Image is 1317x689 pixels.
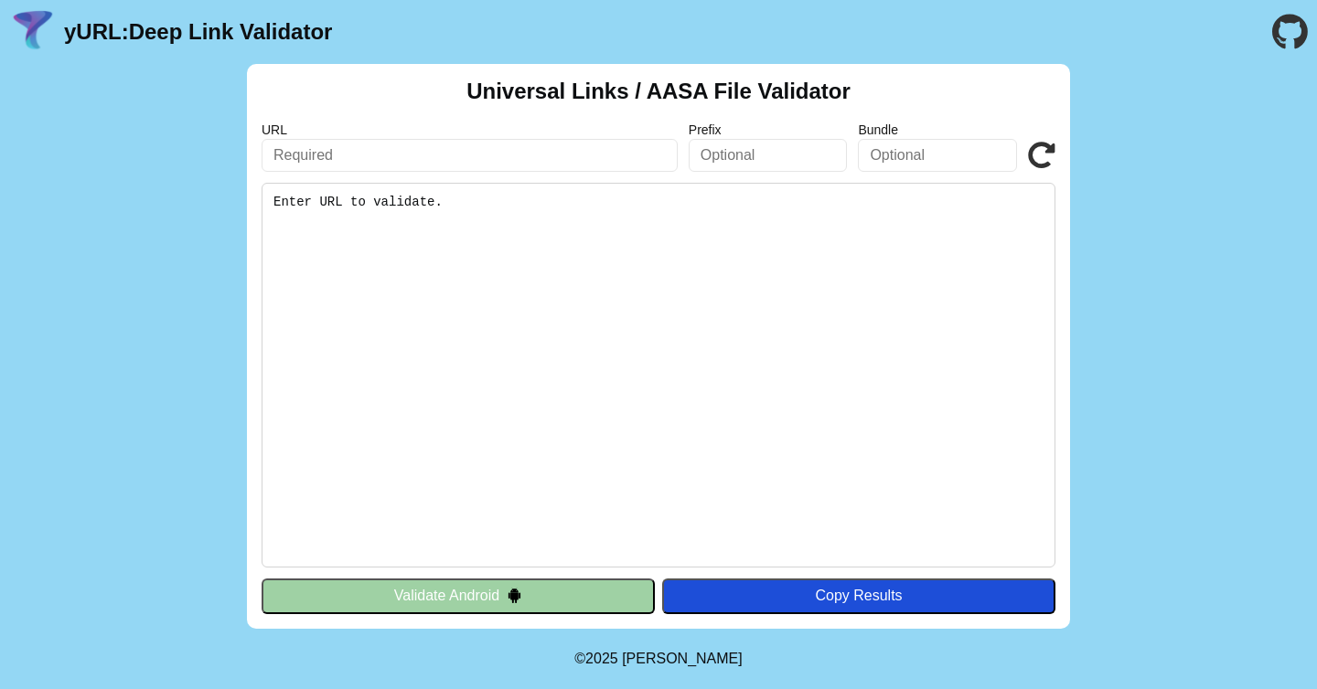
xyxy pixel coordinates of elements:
button: Validate Android [262,578,655,613]
label: Prefix [689,122,848,137]
div: Copy Results [671,588,1046,604]
span: 2025 [585,651,618,666]
img: droidIcon.svg [507,588,522,603]
a: Michael Ibragimchayev's Personal Site [622,651,743,666]
h2: Universal Links / AASA File Validator [466,79,851,104]
img: yURL Logo [9,8,57,56]
label: Bundle [858,122,1017,137]
button: Copy Results [662,578,1055,613]
input: Optional [858,139,1017,172]
label: URL [262,122,678,137]
a: yURL:Deep Link Validator [64,19,332,45]
input: Optional [689,139,848,172]
pre: Enter URL to validate. [262,183,1055,567]
footer: © [574,629,742,689]
input: Required [262,139,678,172]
